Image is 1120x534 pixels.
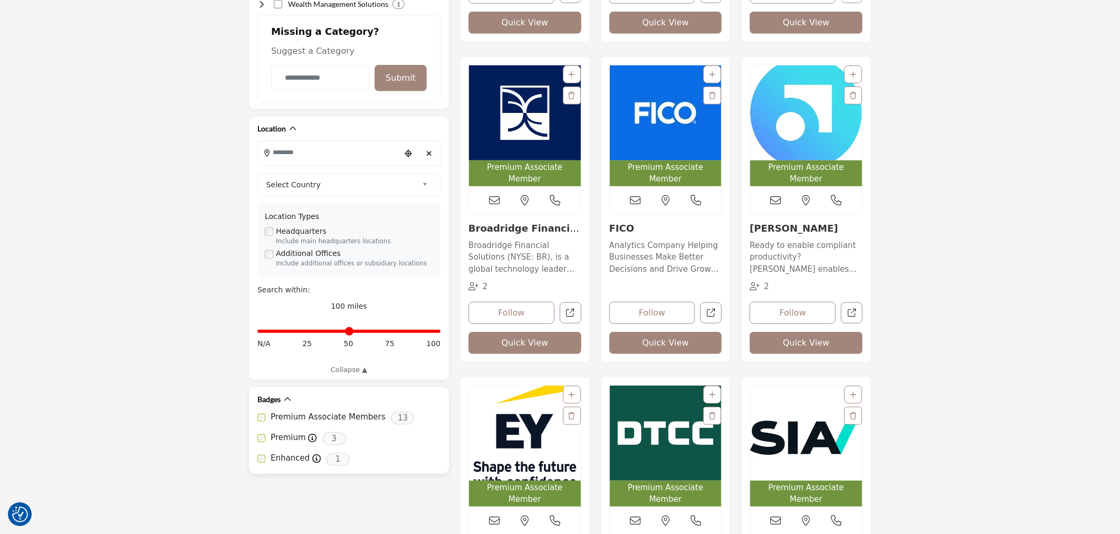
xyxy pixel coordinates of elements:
input: Premium checkbox [257,434,265,442]
button: Follow [609,302,695,324]
a: Collapse ▲ [257,365,441,375]
img: Depository Trust & Clearing Corporation (DTCC) [610,386,722,481]
a: Broadridge Financial Solutions (NYSE: BR), is a global technology leader with the trusted experti... [468,237,581,275]
button: Quick View [750,12,863,34]
span: Premium Associate Member [612,161,720,185]
p: Broadridge Financial Solutions (NYSE: BR), is a global technology leader with the trusted experti... [468,240,581,275]
h2: Missing a Category? [271,26,427,45]
a: FICO [609,223,635,234]
button: Quick View [609,332,722,354]
label: Premium [271,432,306,444]
span: 100 miles [331,302,367,310]
a: Broadridge Financial... [468,223,579,245]
span: 2 [483,282,488,291]
label: Additional Offices [276,248,341,259]
a: [PERSON_NAME] [750,223,838,234]
h3: FICO [609,223,722,234]
h2: Location [257,123,286,134]
span: Suggest a Category [271,46,355,56]
span: 2 [764,282,769,291]
div: Include main headquarters locations [276,237,433,246]
a: Open smarsh in new tab [841,302,863,324]
h3: Broadridge Financial Solutions, Inc. [468,223,581,234]
div: Followers [750,281,769,293]
img: FICO [610,65,722,160]
h2: Badges [257,394,281,405]
div: Location Types [265,211,433,222]
button: Quick View [468,12,581,34]
a: Add To List [709,390,715,399]
div: Clear search location [422,142,437,165]
button: Quick View [750,332,863,354]
label: Headquarters [276,226,327,237]
p: Analytics Company Helping Businesses Make Better Decisions and Drive Growth FICO is an analytics ... [609,240,722,275]
button: Follow [468,302,554,324]
b: 1 [397,1,400,8]
a: Add To List [850,70,856,79]
span: Premium Associate Member [752,482,860,506]
img: Smarsh [750,65,862,160]
input: Premium Associate Members checkbox [257,414,265,422]
a: Open broadridge-financial-solutions-inc in new tab [560,302,581,324]
label: Enhanced [271,452,310,464]
span: Premium Associate Member [471,161,579,185]
a: Analytics Company Helping Businesses Make Better Decisions and Drive Growth FICO is an analytics ... [609,237,722,275]
span: 100 [426,338,441,349]
a: Add To List [709,70,715,79]
a: Open Listing in new tab [610,65,722,186]
input: Search Location [258,142,400,163]
button: Follow [750,302,836,324]
span: 75 [385,338,395,349]
a: Open Listing in new tab [750,65,862,186]
span: 13 [391,412,415,425]
a: Add To List [569,390,575,399]
span: Premium Associate Member [471,482,579,506]
a: Add To List [569,70,575,79]
img: Revisit consent button [12,507,28,522]
a: Open Listing in new tab [469,65,581,186]
span: 1 [326,453,350,466]
h3: Smarsh [750,223,863,234]
input: Category Name [271,65,369,90]
span: Premium Associate Member [752,161,860,185]
span: 25 [302,338,312,349]
p: Ready to enable compliant productivity? [PERSON_NAME] enables companies to transform oversight in... [750,240,863,275]
img: Sia [750,386,862,481]
img: Ernst & Young LLP [469,386,581,481]
button: Quick View [468,332,581,354]
span: N/A [257,338,271,349]
label: Premium Associate Members [271,411,386,423]
a: Open Listing in new tab [469,386,581,507]
a: Add To List [850,390,856,399]
span: 3 [322,432,346,445]
div: Search within: [257,284,441,295]
a: Ready to enable compliant productivity? [PERSON_NAME] enables companies to transform oversight in... [750,237,863,275]
button: Quick View [609,12,722,34]
div: Include additional offices or subsidiary locations [276,259,433,269]
img: Broadridge Financial Solutions, Inc. [469,65,581,160]
a: Open fico in new tab [700,302,722,324]
a: Open Listing in new tab [750,386,862,507]
button: Consent Preferences [12,507,28,522]
a: Open Listing in new tab [610,386,722,507]
button: Submit [375,65,427,91]
span: Premium Associate Member [612,482,720,506]
input: Enhanced checkbox [257,455,265,463]
span: Select Country [266,178,418,191]
div: Followers [468,281,488,293]
div: Choose your current location [400,142,416,165]
span: 50 [344,338,353,349]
